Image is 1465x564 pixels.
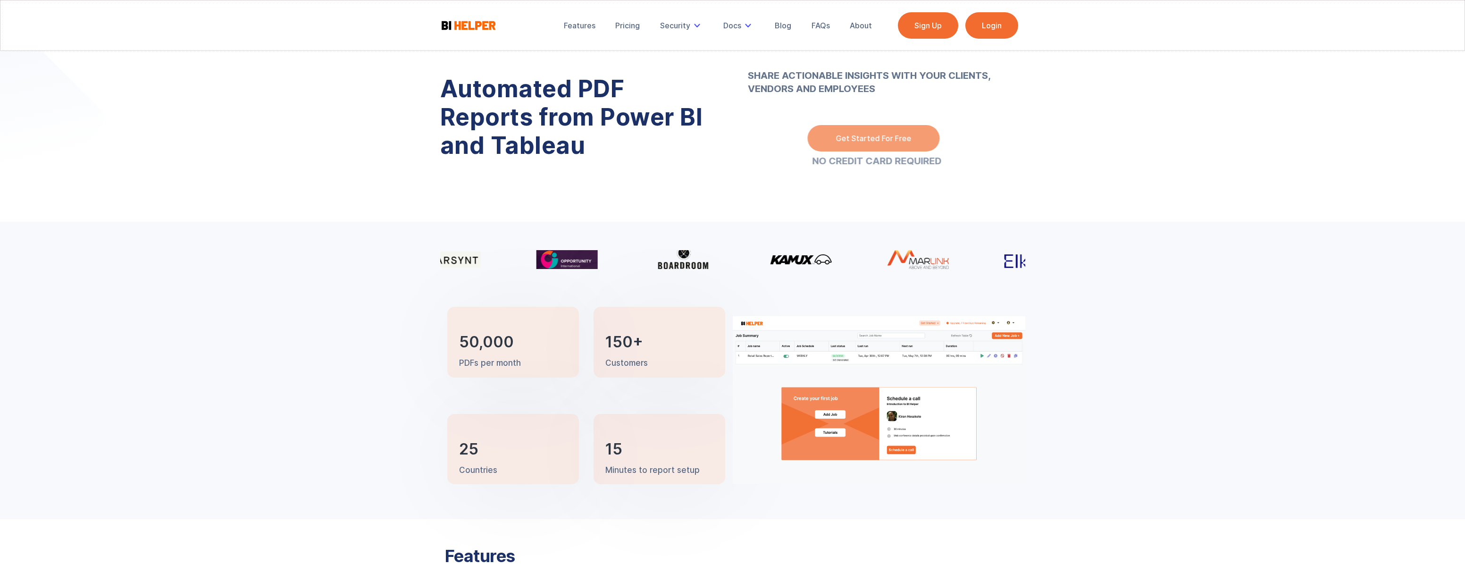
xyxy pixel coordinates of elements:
[807,125,939,152] a: Get Started For Free
[775,21,791,30] div: Blog
[615,21,640,30] div: Pricing
[459,465,497,476] p: Countries
[609,15,646,36] a: Pricing
[605,358,648,369] p: Customers
[747,42,1012,109] strong: SHARE ACTIONABLE INSIGHTS WITH YOUR CLIENTS, VENDORS AND EMPLOYEES ‍
[805,15,837,36] a: FAQs
[605,442,622,456] h3: 15
[605,335,643,349] h3: 150+
[605,465,700,476] p: Minutes to report setup
[812,155,941,167] strong: NO CREDIT CARD REQUIRED
[440,75,719,160] h1: Automated PDF Reports from Power BI and Tableau
[747,42,1012,109] p: ‍
[723,21,741,30] div: Docs
[459,442,478,456] h3: 25
[459,335,514,349] h3: 50,000
[653,15,710,36] div: Security
[564,21,595,30] div: Features
[850,21,872,30] div: About
[843,15,879,36] a: About
[660,21,690,30] div: Security
[898,12,958,39] a: Sign Up
[717,15,761,36] div: Docs
[965,12,1018,39] a: Login
[557,15,602,36] a: Features
[768,15,798,36] a: Blog
[459,358,521,369] p: PDFs per month
[419,252,480,267] img: Klarsynt logo
[812,156,941,166] a: NO CREDIT CARD REQUIRED
[812,21,830,30] div: FAQs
